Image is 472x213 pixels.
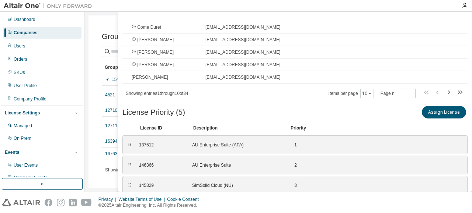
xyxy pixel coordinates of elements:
[205,37,280,43] span: [EMAIL_ADDRESS][DOMAIN_NAME]
[127,142,132,148] div: ⠿
[192,162,281,168] div: AU Enterprise Suite
[105,77,122,82] a: 1548
[329,89,374,98] span: Items per page
[14,175,47,181] div: Company Events
[127,162,132,168] div: ⠿
[14,162,38,168] div: User Events
[14,30,38,36] div: Companies
[69,199,77,206] img: linkedin.svg
[105,151,117,157] a: 16763
[57,199,65,206] img: instagram.svg
[5,149,19,155] div: Events
[81,199,92,206] img: youtube.svg
[132,49,174,55] span: [PERSON_NAME]
[98,196,118,202] div: Privacy
[45,199,52,206] img: facebook.svg
[5,110,40,116] div: License Settings
[132,25,137,30] span: End date
[205,24,280,30] span: [EMAIL_ADDRESS][DOMAIN_NAME]
[127,182,132,188] div: ⠿
[139,162,183,168] div: 146366
[105,123,117,129] a: 12711
[105,167,163,173] span: Showing entries 1 through 6 of 6
[205,74,280,80] span: [EMAIL_ADDRESS][DOMAIN_NAME]
[139,182,183,188] div: 145329
[14,123,32,129] div: Managed
[105,138,117,144] a: 16394
[193,125,282,131] div: Description
[132,37,174,43] span: [PERSON_NAME]
[14,56,27,62] div: Orders
[2,199,40,206] img: altair_logo.svg
[14,135,31,141] div: On Prem
[102,32,138,41] span: Groups (6)
[205,49,280,55] span: [EMAIL_ADDRESS][DOMAIN_NAME]
[132,37,137,42] span: End date
[167,196,203,202] div: Cookie Consent
[289,182,297,188] div: 3
[126,91,188,96] span: Showing entries 1 through 10 of 34
[132,24,161,30] span: Come Duret
[132,62,137,67] span: End date
[381,89,416,98] span: Page n.
[132,50,137,55] span: End date
[289,162,297,168] div: 2
[105,92,115,98] a: 4521
[132,62,174,68] span: [PERSON_NAME]
[98,202,203,209] p: © 2025 Altair Engineering, Inc. All Rights Reserved.
[105,107,117,113] a: 12710
[132,74,168,80] span: [PERSON_NAME]
[14,70,25,75] div: SKUs
[422,106,466,118] button: Assign License
[289,142,297,148] div: 1
[105,61,173,73] div: Group ID
[192,182,281,188] div: SimSolid Cloud (NU)
[4,2,96,10] img: Altair One
[291,125,306,131] div: Priority
[192,142,281,148] div: AU Enterprise Suite (APA)
[14,83,37,89] div: User Profile
[140,125,184,131] div: License ID
[14,17,35,22] div: Dashboard
[205,62,280,68] span: [EMAIL_ADDRESS][DOMAIN_NAME]
[118,196,167,202] div: Website Terms of Use
[139,142,183,148] div: 137512
[362,90,372,96] button: 10
[14,43,25,49] div: Users
[14,96,46,102] div: Company Profile
[122,108,185,117] span: License Priority (5)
